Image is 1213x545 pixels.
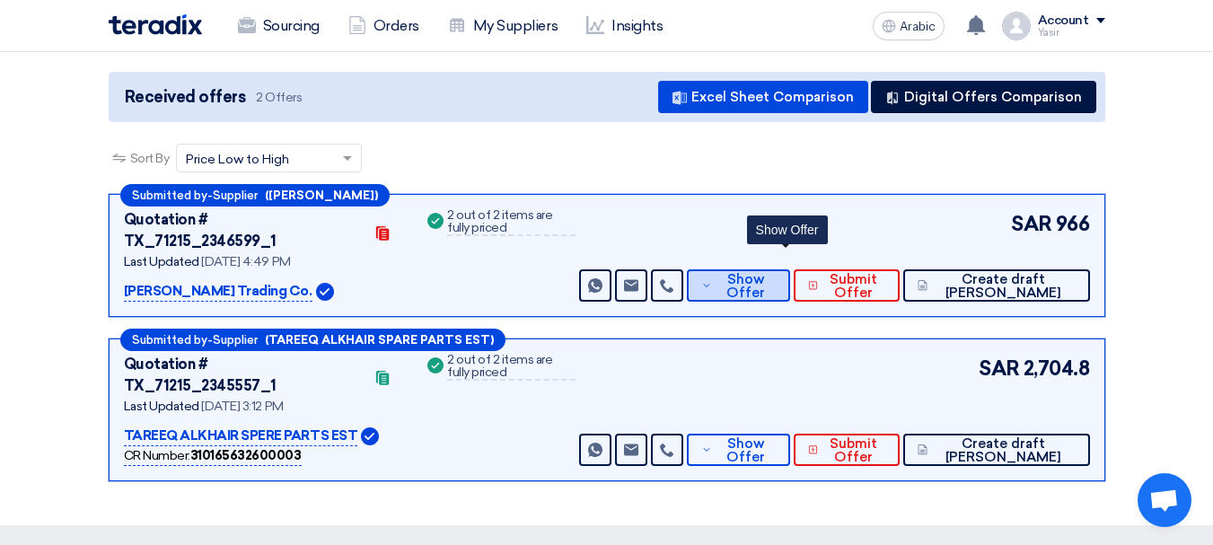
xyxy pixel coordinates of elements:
[447,352,552,380] font: 2 out of 2 items are fully priced
[1011,212,1052,236] font: SAR
[265,189,378,202] font: ([PERSON_NAME])
[334,6,434,46] a: Orders
[186,152,289,167] font: Price Low to High
[316,283,334,301] img: Verified Account
[125,87,246,107] font: Received offers
[130,151,170,166] font: Sort By
[109,14,202,35] img: Teradix logo
[794,269,900,302] button: Submit Offer
[1138,473,1191,527] a: Open chat
[900,19,936,34] font: Arabic
[747,215,828,244] div: Show Offer
[945,435,1061,465] font: Create draft [PERSON_NAME]
[794,434,900,466] button: Submit Offer
[687,269,790,302] button: Show Offer
[201,399,283,414] font: [DATE] 3:12 PM
[124,211,277,250] font: Quotation # TX_71215_2346599_1
[213,189,258,202] font: Supplier
[207,334,213,347] font: -
[1038,13,1089,28] font: Account
[124,399,199,414] font: Last Updated
[124,283,312,299] font: [PERSON_NAME] Trading Co.
[201,254,290,269] font: [DATE] 4:49 PM
[124,448,190,463] font: CR Number:
[572,6,677,46] a: Insights
[903,269,1090,302] button: Create draft [PERSON_NAME]
[830,271,877,301] font: Submit Offer
[256,90,302,105] font: 2 Offers
[945,271,1061,301] font: Create draft [PERSON_NAME]
[871,81,1096,113] button: Digital Offers Comparison
[904,89,1082,105] font: Digital Offers Comparison
[691,89,854,105] font: Excel Sheet Comparison
[132,333,207,347] font: Submitted by
[658,81,868,113] button: Excel Sheet Comparison
[873,12,945,40] button: Arabic
[611,17,663,34] font: Insights
[726,271,765,301] font: Show Offer
[473,17,558,34] font: My Suppliers
[190,448,302,463] font: 310165632600003
[903,434,1090,466] button: Create draft [PERSON_NAME]
[434,6,572,46] a: My Suppliers
[224,6,334,46] a: Sourcing
[979,356,1020,381] font: SAR
[1056,212,1090,236] font: 966
[124,254,199,269] font: Last Updated
[265,333,494,347] font: (TAREEQ ALKHAIR SPARE PARTS EST)
[213,333,258,347] font: Supplier
[361,427,379,445] img: Verified Account
[726,435,765,465] font: Show Offer
[124,356,277,394] font: Quotation # TX_71215_2345557_1
[1002,12,1031,40] img: profile_test.png
[447,207,552,235] font: 2 out of 2 items are fully priced
[1024,356,1090,381] font: 2,704.8
[207,189,213,203] font: -
[124,427,358,444] font: TAREEQ ALKHAIR SPERE PARTS EST
[132,189,207,202] font: Submitted by
[263,17,320,34] font: Sourcing
[830,435,877,465] font: Submit Offer
[1038,27,1059,39] font: Yasir
[374,17,419,34] font: Orders
[687,434,790,466] button: Show Offer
